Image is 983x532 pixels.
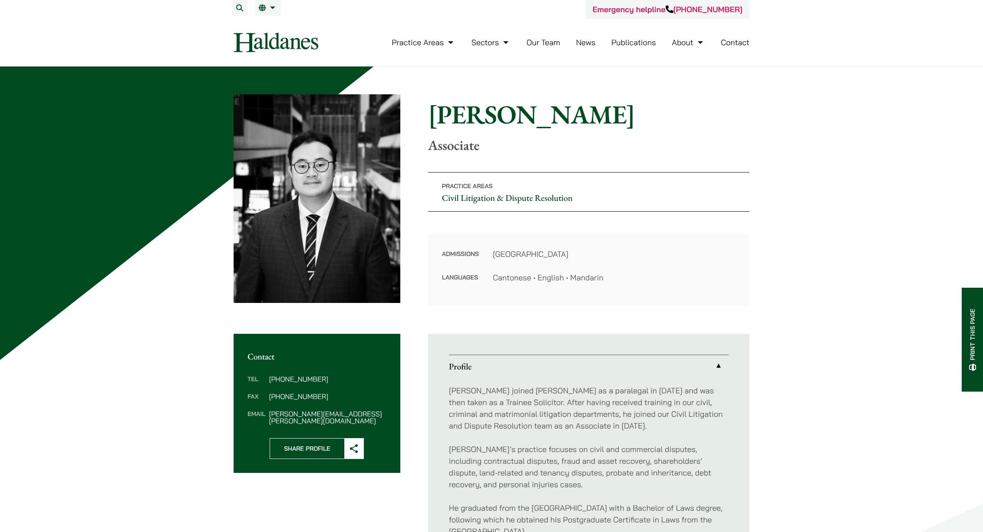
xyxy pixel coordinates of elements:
p: [PERSON_NAME] joined [PERSON_NAME] as a paralegal in [DATE] and was then taken as a Trainee Solic... [449,385,729,432]
a: EN [259,4,277,11]
img: Logo of Haldanes [234,33,318,52]
dd: [GEOGRAPHIC_DATA] [493,248,736,260]
dt: Tel [247,376,265,393]
dd: [PHONE_NUMBER] [269,393,386,400]
span: Share Profile [270,439,344,459]
dt: Languages [442,272,479,283]
a: Practice Areas [392,37,455,47]
a: Profile [449,355,729,378]
dd: Cantonese • English • Mandarin [493,272,736,283]
h2: Contact [247,351,386,362]
a: Sectors [472,37,511,47]
a: Contact [721,37,749,47]
a: Emergency helpline[PHONE_NUMBER] [593,4,742,14]
dd: [PHONE_NUMBER] [269,376,386,382]
a: Civil Litigation & Dispute Resolution [442,192,573,203]
a: Publications [611,37,656,47]
p: Associate [428,137,749,153]
dt: Admissions [442,248,479,272]
dt: Email [247,410,265,424]
span: Practice Areas [442,182,493,190]
h1: [PERSON_NAME] [428,99,749,130]
a: About [672,37,705,47]
dd: [PERSON_NAME][EMAIL_ADDRESS][PERSON_NAME][DOMAIN_NAME] [269,410,386,424]
button: Share Profile [270,438,364,459]
a: Our Team [527,37,560,47]
dt: Fax [247,393,265,410]
p: [PERSON_NAME]’s practice focuses on civil and commercial disputes, including contractual disputes... [449,443,729,490]
a: News [576,37,596,47]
